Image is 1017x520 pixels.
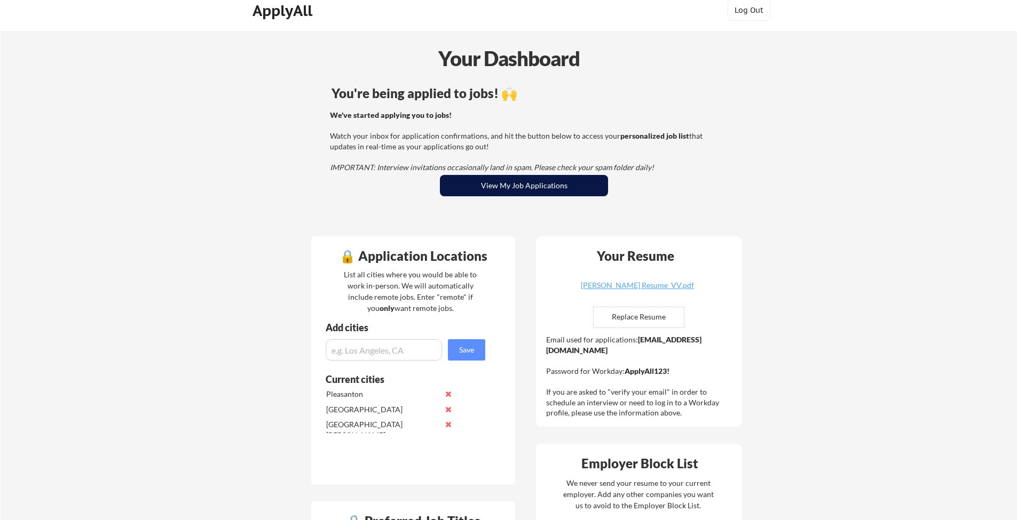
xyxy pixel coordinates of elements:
div: [GEOGRAPHIC_DATA][PERSON_NAME] [326,419,439,440]
div: You're being applied to jobs! 🙌 [332,87,716,100]
button: View My Job Applications [440,175,608,196]
div: We never send your resume to your current employer. Add any other companies you want us to avoid ... [562,477,714,511]
strong: We've started applying you to jobs! [330,110,452,119]
strong: only [380,303,395,313]
div: Current cities [326,374,474,384]
a: [PERSON_NAME] Resume_VV.pdf [574,282,701,298]
div: [PERSON_NAME] Resume_VV.pdf [574,282,701,289]
input: e.g. Los Angeles, CA [326,339,442,361]
div: Email used for applications: Password for Workday: If you are asked to "verify your email" in ord... [546,334,735,418]
div: [GEOGRAPHIC_DATA] [326,404,439,415]
div: Employer Block List [540,457,739,470]
strong: [EMAIL_ADDRESS][DOMAIN_NAME] [546,335,701,355]
strong: personalized job list [620,131,689,140]
div: Watch your inbox for application confirmations, and hit the button below to access your that upda... [330,110,715,173]
div: ApplyAll [253,2,316,20]
div: Your Resume [582,250,688,262]
div: Your Dashboard [1,43,1017,74]
div: Pleasanton [326,389,439,399]
div: List all cities where you would be able to work in-person. We will automatically include remote j... [337,269,484,314]
div: 🔒 Application Locations [314,250,513,262]
strong: ApplyAll123! [625,366,669,375]
em: IMPORTANT: Interview invitations occasionally land in spam. Please check your spam folder daily! [330,163,654,172]
button: Save [448,339,485,361]
div: Add cities [326,323,488,332]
